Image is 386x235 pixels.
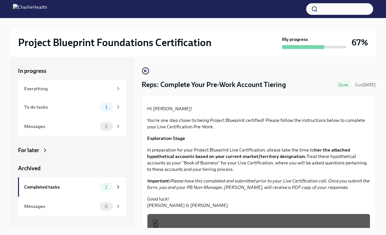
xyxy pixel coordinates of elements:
div: Completed tasks [24,183,97,191]
em: Please have this completed and submitted prior to your Live Certification call. Once you submit t... [147,178,370,190]
span: 0 [101,204,112,209]
div: Everything [24,85,113,92]
span: 1 [101,105,111,110]
span: 2 [101,185,111,190]
strong: [DATE] [362,83,376,87]
h3: 67% [352,37,368,48]
strong: Exploration Stage [147,135,185,141]
a: Archived [18,164,126,172]
a: In progress [18,67,126,75]
p: Hi [PERSON_NAME]! [147,105,370,112]
h4: Reps: Complete Your Pre-Work Account Tiering [142,80,286,90]
a: Completed tasks2 [18,177,126,197]
span: September 8th, 2025 11:00 [355,82,376,88]
div: For later [18,146,39,154]
div: Messages [24,123,97,130]
span: 2 [101,124,111,129]
p: You're one step closer to being Project Blueprint certified! Please follow the instructions below... [147,117,370,130]
a: Messages2 [18,117,126,136]
a: Everything [18,80,126,97]
h2: Project Blueprint Foundations Certification [18,36,212,49]
p: In preparation for your Project Blueprint Live Certification, please take the time to Treat these... [147,147,370,172]
a: For later [18,146,126,154]
div: Messages [24,203,97,210]
img: CharlieHealth [13,4,47,14]
a: To do tasks1 [18,97,126,117]
a: Messages0 [18,197,126,216]
span: Due [355,83,376,87]
span: Done [334,83,352,87]
p: Good luck! [PERSON_NAME] & [PERSON_NAME] [147,196,370,209]
strong: My progress [282,36,308,43]
div: To do tasks [24,103,97,111]
strong: Important: [147,178,170,184]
